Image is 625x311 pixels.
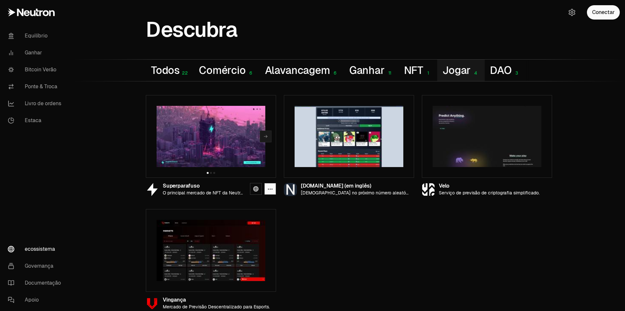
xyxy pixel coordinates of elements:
[3,95,70,112] a: Livro de ordens
[330,70,339,76] div: 6
[146,21,237,38] h1: Descubra
[194,60,260,81] button: Comércio
[439,190,540,196] p: Serviço de previsão de criptografia simplificado.
[471,70,479,76] div: 4
[146,60,194,81] button: Todos
[180,70,188,76] div: 22
[163,183,245,189] div: Superparafuso
[157,220,265,281] img: Imagem de visualização de vingança
[3,258,70,275] a: Governança
[3,241,70,258] a: ecossistema
[587,5,620,20] button: Conectar
[437,60,485,81] button: Jogar
[3,291,70,308] a: Apoio
[163,297,270,303] div: Vingança
[3,112,70,129] a: Estaca
[433,106,541,167] img: Imagem de pré-visualização de Velo
[301,183,409,189] div: [DOMAIN_NAME] (em inglês)
[3,275,70,291] a: Documentação
[344,60,399,81] button: Ganhar
[439,183,540,189] div: Velo
[3,78,70,95] a: Ponte & Troca
[163,190,245,196] p: O principal mercado de NFT da Neutron.
[260,60,344,81] button: Alavancagem
[163,304,270,310] p: Mercado de Previsão Descentralizado para Esports.
[301,190,409,196] p: [DEMOGRAPHIC_DATA] no próximo número aleatório, alto ou baixo?
[399,60,437,81] button: NFT
[3,44,70,61] a: Ganhar
[3,61,70,78] a: Bitcoin Verão
[246,70,255,76] div: 6
[3,27,70,44] a: Equilíbrio
[485,60,525,81] button: DAO
[385,70,394,76] div: 11
[157,106,265,167] img: Imagem de visualização de Superbolt
[295,106,403,167] img: Imagem de visualização NGMI.zone
[423,70,432,76] div: 1
[512,70,521,76] div: 3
